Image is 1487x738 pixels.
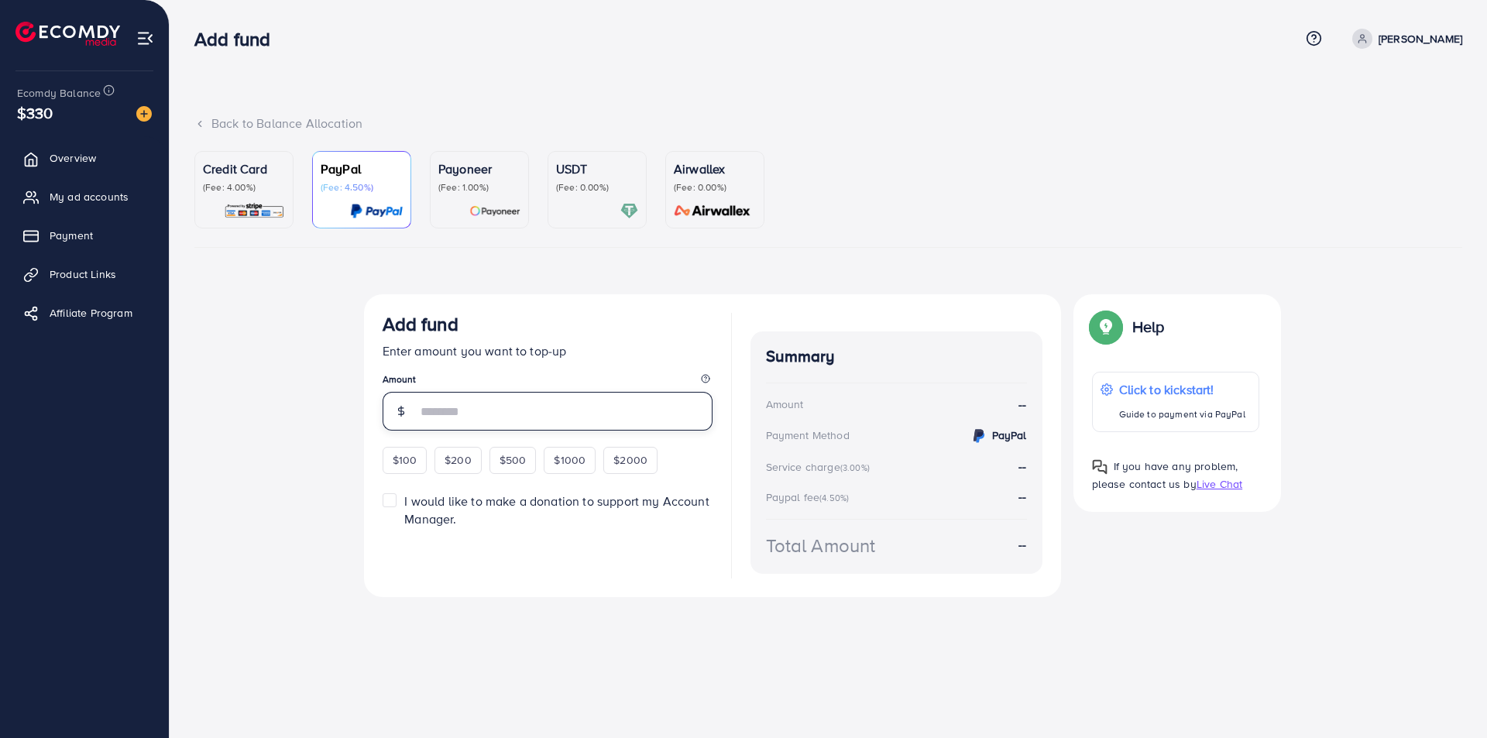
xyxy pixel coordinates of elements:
p: (Fee: 4.00%) [203,181,285,194]
div: Payment Method [766,427,850,443]
span: $2000 [613,452,647,468]
p: USDT [556,160,638,178]
img: card [350,202,403,220]
p: (Fee: 0.00%) [674,181,756,194]
img: Popup guide [1092,313,1120,341]
legend: Amount [383,372,713,392]
span: Ecomdy Balance [17,85,101,101]
h4: Summary [766,347,1027,366]
span: $1000 [554,452,586,468]
p: Enter amount you want to top-up [383,342,713,360]
img: card [620,202,638,220]
img: menu [136,29,154,47]
iframe: Chat [1421,668,1475,726]
strong: -- [1018,536,1026,554]
p: Credit Card [203,160,285,178]
a: Product Links [12,259,157,290]
div: Back to Balance Allocation [194,115,1462,132]
img: image [136,106,152,122]
strong: -- [1018,488,1026,505]
img: card [669,202,756,220]
span: If you have any problem, please contact us by [1092,458,1238,492]
div: Paypal fee [766,489,854,505]
span: $330 [17,101,53,124]
h3: Add fund [194,28,283,50]
a: Payment [12,220,157,251]
p: PayPal [321,160,403,178]
a: My ad accounts [12,181,157,212]
img: card [224,202,285,220]
p: Payoneer [438,160,520,178]
a: Affiliate Program [12,297,157,328]
span: Live Chat [1197,476,1242,492]
div: Amount [766,396,804,412]
img: Popup guide [1092,459,1108,475]
span: $100 [393,452,417,468]
a: Overview [12,142,157,173]
img: credit [970,427,988,445]
p: Airwallex [674,160,756,178]
span: My ad accounts [50,189,129,204]
span: Affiliate Program [50,305,132,321]
strong: -- [1018,396,1026,414]
p: (Fee: 4.50%) [321,181,403,194]
small: (4.50%) [819,492,849,504]
p: Help [1132,318,1165,336]
span: Payment [50,228,93,243]
div: Service charge [766,459,874,475]
a: [PERSON_NAME] [1346,29,1462,49]
span: $500 [500,452,527,468]
span: I would like to make a donation to support my Account Manager. [404,493,709,527]
p: Click to kickstart! [1119,380,1245,399]
p: (Fee: 0.00%) [556,181,638,194]
p: [PERSON_NAME] [1379,29,1462,48]
span: Overview [50,150,96,166]
span: $200 [445,452,472,468]
p: (Fee: 1.00%) [438,181,520,194]
h3: Add fund [383,313,458,335]
img: card [469,202,520,220]
div: Total Amount [766,532,876,559]
p: Guide to payment via PayPal [1119,405,1245,424]
strong: PayPal [992,427,1027,443]
small: (3.00%) [840,462,870,474]
img: logo [15,22,120,46]
strong: -- [1018,458,1026,475]
span: Product Links [50,266,116,282]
